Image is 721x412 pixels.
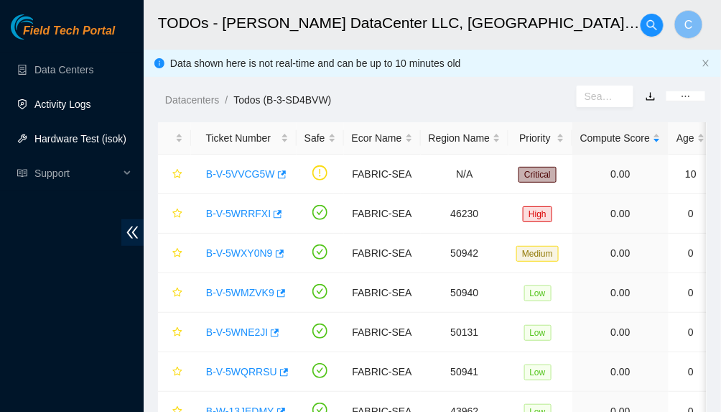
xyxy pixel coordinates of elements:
[206,168,275,180] a: B-V-5VVCG5W
[344,234,421,273] td: FABRIC-SEA
[23,24,115,38] span: Field Tech Portal
[206,247,273,259] a: B-V-5WXY0N9
[344,194,421,234] td: FABRIC-SEA
[166,360,183,383] button: star
[524,365,552,380] span: Low
[681,91,691,101] span: ellipsis
[172,209,182,220] span: star
[641,19,663,31] span: search
[421,313,509,352] td: 50131
[172,288,182,299] span: star
[669,273,713,313] td: 0
[312,244,327,260] span: check-circle
[121,219,144,246] span: double-left
[206,208,271,219] a: B-V-5WRRFXI
[166,242,183,265] button: star
[165,94,219,106] a: Datacenters
[669,313,713,352] td: 0
[421,194,509,234] td: 46230
[17,168,27,178] span: read
[34,99,91,110] a: Activity Logs
[206,366,277,377] a: B-V-5WQRRSU
[421,352,509,392] td: 50941
[34,159,119,188] span: Support
[166,162,183,186] button: star
[166,321,183,344] button: star
[172,169,182,180] span: star
[172,327,182,339] span: star
[646,91,656,102] a: download
[518,167,557,183] span: Critical
[312,165,327,180] span: exclamation-circle
[524,285,552,301] span: Low
[11,26,115,45] a: Akamai TechnologiesField Tech Portal
[585,88,614,104] input: Search
[34,133,126,145] a: Hardware Test (isok)
[572,194,669,234] td: 0.00
[674,10,703,39] button: C
[312,205,327,220] span: check-circle
[421,155,509,194] td: N/A
[572,352,669,392] td: 0.00
[524,325,552,341] span: Low
[34,64,93,75] a: Data Centers
[344,273,421,313] td: FABRIC-SEA
[344,313,421,352] td: FABRIC-SEA
[233,94,331,106] a: Todos (B-3-SD4BVW)
[312,363,327,378] span: check-circle
[572,273,669,313] td: 0.00
[344,352,421,392] td: FABRIC-SEA
[702,59,710,68] button: close
[344,155,421,194] td: FABRIC-SEA
[172,248,182,260] span: star
[11,14,73,40] img: Akamai Technologies
[641,14,664,37] button: search
[206,287,274,298] a: B-V-5WMZVK9
[684,16,693,34] span: C
[312,324,327,339] span: check-circle
[166,281,183,304] button: star
[572,313,669,352] td: 0.00
[669,352,713,392] td: 0
[421,234,509,273] td: 50942
[523,206,552,222] span: High
[572,155,669,194] td: 0.00
[669,155,713,194] td: 10
[421,273,509,313] td: 50940
[635,85,666,108] button: download
[572,234,669,273] td: 0.00
[166,202,183,225] button: star
[516,246,559,262] span: Medium
[669,234,713,273] td: 0
[172,367,182,378] span: star
[312,284,327,299] span: check-circle
[225,94,228,106] span: /
[669,194,713,234] td: 0
[206,326,268,338] a: B-V-5WNE2JI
